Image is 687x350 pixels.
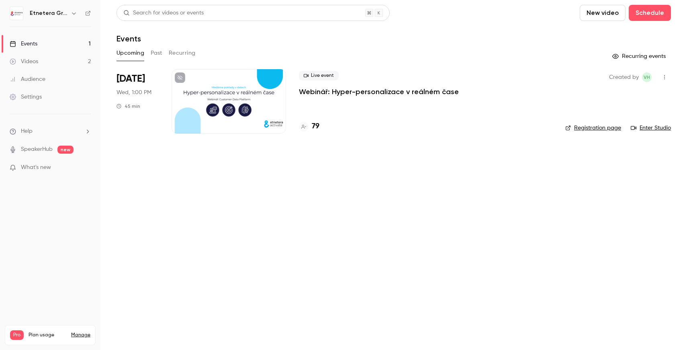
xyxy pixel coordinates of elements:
[21,127,33,136] span: Help
[10,127,91,136] li: help-dropdown-opener
[10,7,23,20] img: Etnetera Group
[21,145,53,154] a: SpeakerHub
[71,332,90,338] a: Manage
[299,71,339,80] span: Live event
[609,72,639,82] span: Created by
[117,34,141,43] h1: Events
[57,146,74,154] span: new
[29,332,66,338] span: Plan usage
[117,103,140,109] div: 45 min
[81,164,91,171] iframe: Noticeable Trigger
[299,87,459,97] a: Webinář: Hyper-personalizace v reálném čase
[10,93,42,101] div: Settings
[117,72,145,85] span: [DATE]
[10,330,24,340] span: Pro
[10,40,37,48] div: Events
[30,9,67,17] h6: Etnetera Group
[631,124,671,132] a: Enter Studio
[629,5,671,21] button: Schedule
[151,47,162,60] button: Past
[10,58,38,66] div: Videos
[299,121,319,132] a: 79
[644,72,650,82] span: VH
[312,121,319,132] h4: 79
[123,9,204,17] div: Search for videos or events
[580,5,626,21] button: New video
[117,47,144,60] button: Upcoming
[169,47,196,60] button: Recurring
[642,72,652,82] span: Veronika Hájek
[565,124,621,132] a: Registration page
[10,75,45,83] div: Audience
[21,163,51,172] span: What's new
[117,69,159,134] div: Sep 3 Wed, 1:00 PM (Europe/Prague)
[609,50,671,63] button: Recurring events
[117,89,151,97] span: Wed, 1:00 PM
